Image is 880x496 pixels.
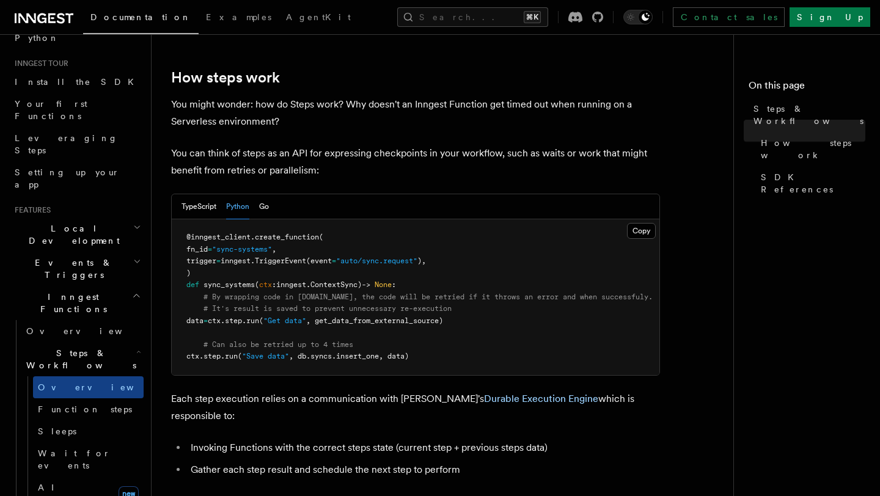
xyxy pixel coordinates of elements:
span: = [332,257,336,265]
span: (event [306,257,332,265]
span: create_function [255,233,319,241]
span: ( [255,280,259,289]
a: Install the SDK [10,71,144,93]
span: . [242,316,246,325]
span: ctx [259,280,272,289]
button: Inngest Functions [10,286,144,320]
span: ( [259,316,263,325]
button: Copy [627,223,656,239]
span: Your first Functions [15,99,87,121]
span: . [306,280,310,289]
span: Steps & Workflows [754,103,865,127]
a: Durable Execution Engine [484,393,598,404]
span: "Get data" [263,316,306,325]
span: Inngest tour [10,59,68,68]
span: Wait for events [38,448,111,470]
span: . [221,352,225,360]
li: Invoking Functions with the correct steps state (current step + previous steps data) [187,439,660,456]
span: AgentKit [286,12,351,22]
span: , db.syncs.insert_one, data) [289,352,409,360]
span: # Can also be retried up to 4 times [204,340,353,349]
button: Go [259,194,269,219]
button: Steps & Workflows [21,342,144,376]
span: Steps & Workflows [21,347,136,371]
span: ctx [208,316,221,325]
a: Setting up your app [10,161,144,195]
span: inngest. [221,257,255,265]
button: Toggle dark mode [623,10,653,24]
li: Gather each step result and schedule the next step to perform [187,461,660,478]
span: run [246,316,259,325]
span: . [221,316,225,325]
a: Steps & Workflows [749,98,865,132]
span: run [225,352,238,360]
span: Features [10,205,51,215]
button: Local Development [10,217,144,252]
span: Overview [26,326,152,336]
button: Python [226,194,249,219]
a: Examples [199,4,279,33]
a: AgentKit [279,4,358,33]
a: Python [10,27,144,49]
span: Inngest Functions [10,291,132,315]
a: How steps work [756,132,865,166]
span: @inngest_client [186,233,251,241]
a: SDK References [756,166,865,200]
button: TypeScript [182,194,216,219]
span: "Save data" [242,352,289,360]
span: ( [238,352,242,360]
span: fn_id [186,245,208,253]
span: Sleeps [38,426,76,436]
span: : [392,280,396,289]
p: Each step execution relies on a communication with [PERSON_NAME]'s which is responsible to: [171,390,660,425]
span: sync_systems [204,280,255,289]
span: = [208,245,212,253]
span: step [225,316,242,325]
span: "sync-systems" [212,245,272,253]
span: None [375,280,392,289]
a: Documentation [83,4,199,34]
button: Events & Triggers [10,252,144,286]
span: Install the SDK [15,77,141,87]
span: How steps work [761,137,865,161]
span: Documentation [90,12,191,22]
span: "auto/sync.request" [336,257,417,265]
span: ContextSync) [310,280,362,289]
span: step [204,352,221,360]
button: Search...⌘K [397,7,548,27]
span: Python [15,33,59,43]
a: Your first Functions [10,93,144,127]
span: ctx [186,352,199,360]
span: Local Development [10,222,133,247]
a: Overview [21,320,144,342]
span: SDK References [761,171,865,195]
a: Leveraging Steps [10,127,144,161]
span: # It's result is saved to prevent unnecessary re-execution [204,304,452,313]
span: data [186,316,204,325]
span: trigger [186,257,216,265]
span: def [186,280,199,289]
span: Overview [38,382,164,392]
a: Wait for events [33,442,144,476]
h4: On this page [749,78,865,98]
p: You might wonder: how do Steps work? Why doesn't an Inngest Function get timed out when running o... [171,96,660,130]
span: Setting up your app [15,167,120,189]
span: , get_data_from_external_source) [306,316,443,325]
span: . [251,233,255,241]
span: ), [417,257,426,265]
span: : [272,280,276,289]
span: # By wrapping code in [DOMAIN_NAME], the code will be retried if it throws an error and when succ... [204,293,653,301]
a: How steps work [171,69,280,86]
a: Function steps [33,398,144,420]
span: Examples [206,12,271,22]
span: TriggerEvent [255,257,306,265]
span: ( [319,233,323,241]
span: , [272,245,276,253]
span: Leveraging Steps [15,133,118,155]
span: -> [362,280,370,289]
a: Overview [33,376,144,398]
a: Sleeps [33,420,144,442]
span: ) [186,269,191,277]
span: Events & Triggers [10,257,133,281]
a: Sign Up [790,7,870,27]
